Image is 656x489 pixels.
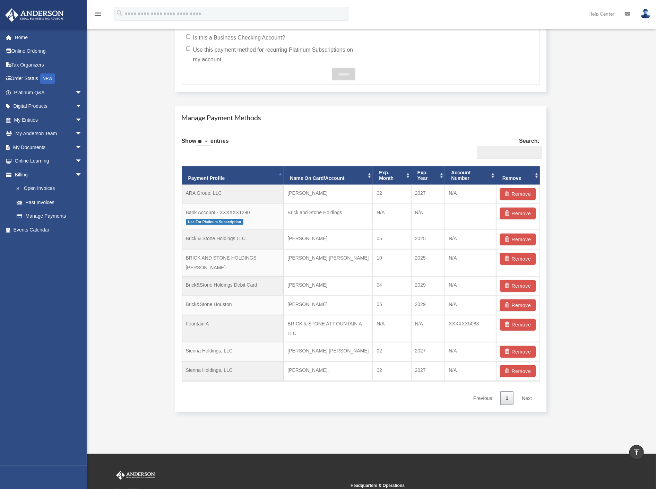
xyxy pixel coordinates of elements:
[284,315,373,342] td: BRICK & STONE AT FOUNTAIN A LLC
[445,166,496,185] th: Account Number: activate to sort column ascending
[373,249,411,276] td: 10
[284,166,373,185] th: Name On Card/Account: activate to sort column ascending
[411,204,445,230] td: N/A
[411,249,445,276] td: 2025
[186,45,355,64] label: Use this payment method for recurring Platinum Subscriptions on my account.
[3,8,66,22] img: Anderson Advisors Platinum Portal
[75,86,89,100] span: arrow_drop_down
[477,146,542,159] input: Search:
[445,230,496,249] td: N/A
[496,166,540,185] th: Remove: activate to sort column ascending
[411,230,445,249] td: 2025
[284,204,373,230] td: Brick and Stone Holdings
[411,185,445,204] td: 2027
[186,46,191,51] input: Use this payment method for recurring Platinum Subscriptions on my account.
[5,30,93,44] a: Home
[373,296,411,315] td: 05
[75,154,89,168] span: arrow_drop_down
[474,136,540,159] label: Search:
[445,315,496,342] td: XXXXXX5083
[284,361,373,381] td: [PERSON_NAME],
[640,9,651,19] img: User Pic
[411,342,445,361] td: 2027
[182,166,284,185] th: Payment Profile: activate to sort column descending
[284,342,373,361] td: [PERSON_NAME] [PERSON_NAME]
[445,185,496,204] td: N/A
[284,249,373,276] td: [PERSON_NAME] [PERSON_NAME]
[500,188,536,200] button: Remove
[182,136,229,153] label: Show entries
[182,361,284,381] td: Sienna Holdings, LLC
[94,10,102,18] i: menu
[373,166,411,185] th: Exp. Month: activate to sort column ascending
[5,127,93,141] a: My Anderson Teamarrow_drop_down
[500,208,536,219] button: Remove
[373,230,411,249] td: 05
[5,154,93,168] a: Online Learningarrow_drop_down
[10,195,93,209] a: Past Invoices
[411,315,445,342] td: N/A
[500,319,536,331] button: Remove
[5,86,93,99] a: Platinum Q&Aarrow_drop_down
[182,230,284,249] td: Brick & Stone Holdings LLC
[445,249,496,276] td: N/A
[284,296,373,315] td: [PERSON_NAME]
[182,342,284,361] td: Sienna Holdings, LLC
[196,138,210,146] select: Showentries
[182,185,284,204] td: ARA Group, LLC
[5,140,93,154] a: My Documentsarrow_drop_down
[182,204,284,230] td: Bank Account - XXXXXX1290
[445,361,496,381] td: N/A
[5,168,93,182] a: Billingarrow_drop_down
[373,342,411,361] td: 02
[411,296,445,315] td: 2029
[182,113,540,122] h4: Manage Payment Methods
[75,113,89,127] span: arrow_drop_down
[500,346,536,358] button: Remove
[40,73,55,84] div: NEW
[186,33,355,43] label: Is this a Business Checking Account?
[517,391,537,405] a: Next
[20,184,24,193] span: $
[629,445,644,460] a: vertical_align_top
[5,113,93,127] a: My Entitiesarrow_drop_down
[5,223,93,237] a: Events Calendar
[411,276,445,296] td: 2029
[94,12,102,18] a: menu
[373,185,411,204] td: 02
[116,9,123,17] i: search
[5,44,93,58] a: Online Ordering
[411,361,445,381] td: 2027
[115,471,156,480] img: Anderson Advisors Platinum Portal
[75,127,89,141] span: arrow_drop_down
[500,280,536,292] button: Remove
[284,276,373,296] td: [PERSON_NAME]
[445,342,496,361] td: N/A
[373,361,411,381] td: 02
[500,234,536,245] button: Remove
[373,276,411,296] td: 04
[500,253,536,265] button: Remove
[182,296,284,315] td: Brick&Stone Houston
[5,58,93,72] a: Tax Organizers
[500,365,536,377] button: Remove
[500,391,513,405] a: 1
[10,209,89,223] a: Manage Payments
[373,315,411,342] td: N/A
[10,182,93,196] a: $Open Invoices
[445,296,496,315] td: N/A
[75,140,89,155] span: arrow_drop_down
[632,448,641,456] i: vertical_align_top
[373,204,411,230] td: N/A
[284,185,373,204] td: [PERSON_NAME]
[182,276,284,296] td: Brick&Stone Holdings Debit Card
[284,230,373,249] td: [PERSON_NAME]
[182,315,284,342] td: Fountain A
[445,276,496,296] td: N/A
[5,99,93,113] a: Digital Productsarrow_drop_down
[500,299,536,311] button: Remove
[75,99,89,114] span: arrow_drop_down
[5,72,93,86] a: Order StatusNEW
[468,391,497,405] a: Previous
[411,166,445,185] th: Exp. Year: activate to sort column ascending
